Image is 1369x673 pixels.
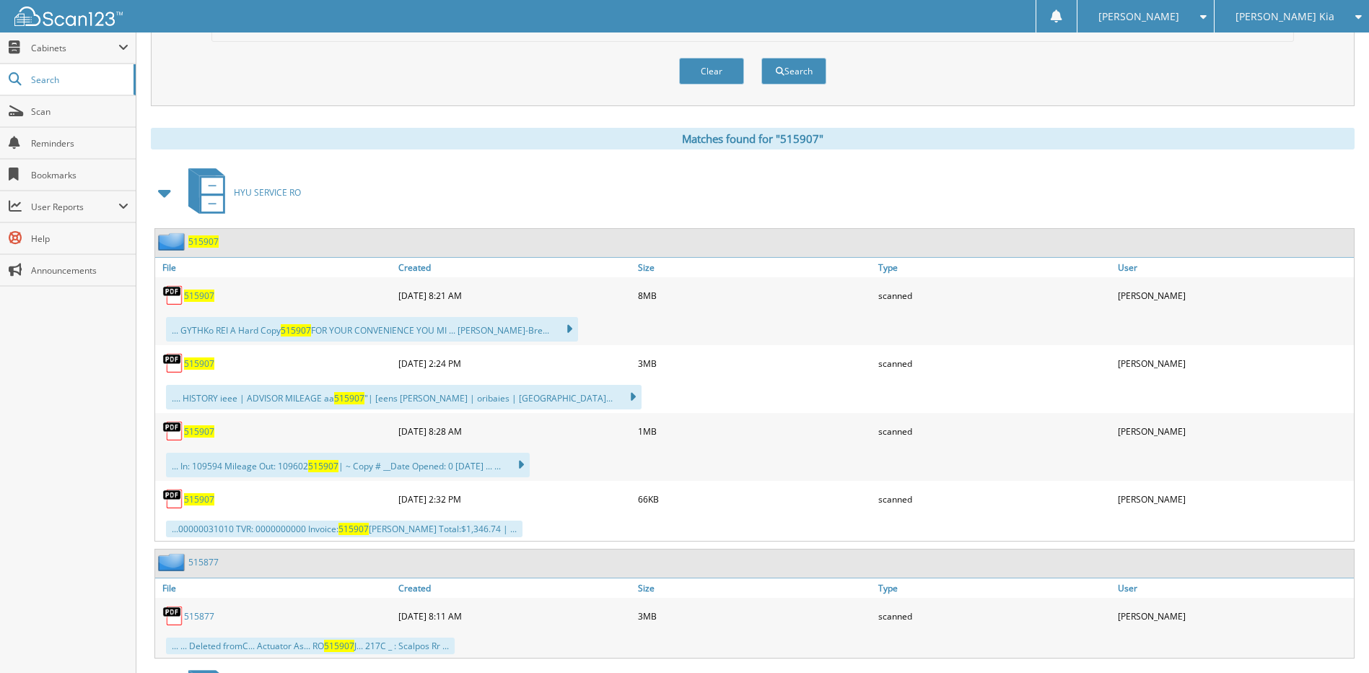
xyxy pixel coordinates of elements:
[395,349,634,378] div: [DATE] 2:24 PM
[634,349,874,378] div: 3MB
[1114,602,1354,630] div: [PERSON_NAME]
[31,169,128,181] span: Bookmarks
[155,578,395,598] a: File
[166,317,578,342] div: ... GYTHKo REI A Hard Copy FOR YOUR CONVENIENCE YOU MI ... [PERSON_NAME]-Bre...
[180,164,301,221] a: HYU SERVICE RO
[875,349,1114,378] div: scanned
[679,58,744,84] button: Clear
[234,186,301,199] span: HYU SERVICE RO
[31,137,128,149] span: Reminders
[188,235,219,248] a: 515907
[875,602,1114,630] div: scanned
[875,281,1114,310] div: scanned
[158,233,188,251] img: folder2.png
[162,352,184,374] img: PDF.png
[166,638,455,654] div: ... ... Deleted fromC... Actuator As... RO J... 217C _ : Scalpos Rr ...
[1114,417,1354,446] div: [PERSON_NAME]
[395,417,634,446] div: [DATE] 8:28 AM
[875,417,1114,446] div: scanned
[875,258,1114,277] a: Type
[155,258,395,277] a: File
[395,578,634,598] a: Created
[395,258,634,277] a: Created
[14,6,123,26] img: scan123-logo-white.svg
[166,453,530,477] div: ... In: 109594 Mileage Out: 109602 | ~ Copy # __Date Opened: 0 [DATE] ... ...
[395,485,634,513] div: [DATE] 2:32 PM
[338,523,369,535] span: 515907
[875,578,1114,598] a: Type
[31,264,128,277] span: Announcements
[634,417,874,446] div: 1MB
[1114,578,1354,598] a: User
[151,128,1355,149] div: Matches found for "515907"
[1235,12,1334,21] span: [PERSON_NAME] Kia
[634,602,874,630] div: 3MB
[634,485,874,513] div: 66KB
[1114,258,1354,277] a: User
[395,602,634,630] div: [DATE] 8:11 AM
[875,485,1114,513] div: scanned
[324,640,354,652] span: 515907
[158,553,188,571] img: folder2.png
[184,493,214,505] a: 515907
[1098,12,1179,21] span: [PERSON_NAME]
[166,385,642,409] div: .... HISTORY ieee | ADVISOR MILEAGE aa "| [eens [PERSON_NAME] | oribaies | [GEOGRAPHIC_DATA]...
[162,285,184,306] img: PDF.png
[166,521,522,537] div: ...00000031010 TVR: 0000000000 Invoice: [PERSON_NAME] Total:$1,346.74 | ...
[1297,604,1369,673] iframe: Chat Widget
[184,425,214,438] a: 515907
[761,58,826,84] button: Search
[31,233,128,245] span: Help
[188,556,219,568] a: 515877
[184,290,214,302] a: 515907
[1114,281,1354,310] div: [PERSON_NAME]
[634,258,874,277] a: Size
[334,392,364,404] span: 515907
[31,74,126,86] span: Search
[281,324,311,336] span: 515907
[31,201,118,213] span: User Reports
[1114,349,1354,378] div: [PERSON_NAME]
[162,420,184,442] img: PDF.png
[31,42,118,54] span: Cabinets
[31,105,128,118] span: Scan
[184,610,214,622] a: 515877
[634,578,874,598] a: Size
[634,281,874,310] div: 8MB
[308,460,338,472] span: 515907
[162,488,184,510] img: PDF.png
[184,357,214,370] a: 515907
[162,605,184,627] img: PDF.png
[1114,485,1354,513] div: [PERSON_NAME]
[395,281,634,310] div: [DATE] 8:21 AM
